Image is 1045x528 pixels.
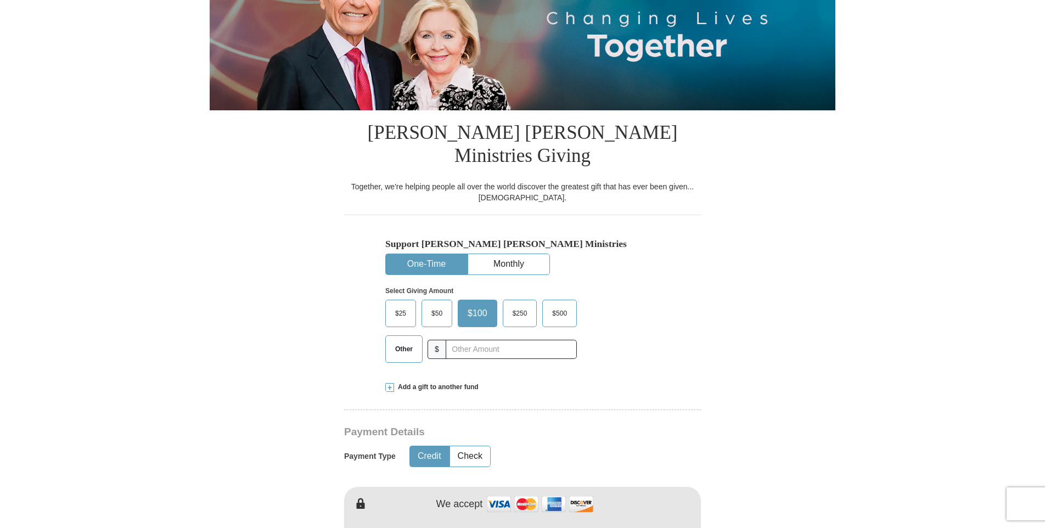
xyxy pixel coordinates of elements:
span: Add a gift to another fund [394,383,479,392]
span: $ [428,340,446,359]
h4: We accept [436,498,483,510]
button: Monthly [468,254,549,274]
button: Check [450,446,490,467]
img: credit cards accepted [485,492,595,516]
span: $250 [507,305,533,322]
span: Other [390,341,418,357]
button: One-Time [386,254,467,274]
span: $500 [547,305,572,322]
div: Together, we're helping people all over the world discover the greatest gift that has ever been g... [344,181,701,203]
h5: Payment Type [344,452,396,461]
input: Other Amount [446,340,577,359]
span: $25 [390,305,412,322]
h5: Support [PERSON_NAME] [PERSON_NAME] Ministries [385,238,660,250]
strong: Select Giving Amount [385,287,453,295]
span: $50 [426,305,448,322]
h1: [PERSON_NAME] [PERSON_NAME] Ministries Giving [344,110,701,181]
span: $100 [462,305,493,322]
h3: Payment Details [344,426,624,439]
button: Credit [410,446,449,467]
